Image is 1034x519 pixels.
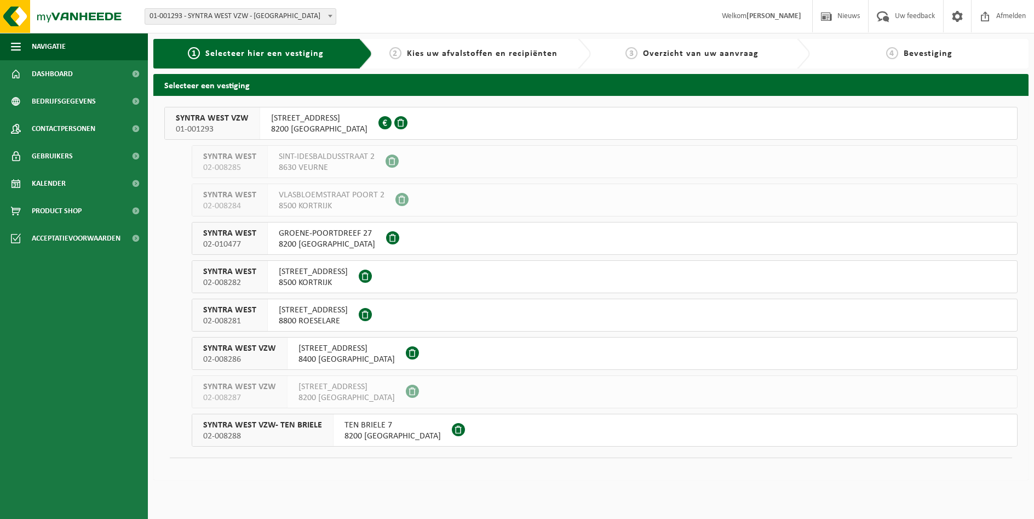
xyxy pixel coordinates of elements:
[203,239,256,250] span: 02-010477
[153,74,1029,95] h2: Selecteer een vestiging
[389,47,401,59] span: 2
[203,151,256,162] span: SYNTRA WEST
[32,142,73,170] span: Gebruikers
[279,190,384,201] span: VLASBLOEMSTRAAT POORT 2
[298,381,395,392] span: [STREET_ADDRESS]
[279,151,375,162] span: SINT-IDESBALDUSSTRAAT 2
[271,113,367,124] span: [STREET_ADDRESS]
[298,343,395,354] span: [STREET_ADDRESS]
[279,239,375,250] span: 8200 [GEOGRAPHIC_DATA]
[407,49,558,58] span: Kies uw afvalstoffen en recipiënten
[643,49,759,58] span: Overzicht van uw aanvraag
[188,47,200,59] span: 1
[203,277,256,288] span: 02-008282
[279,162,375,173] span: 8630 VEURNE
[203,190,256,201] span: SYNTRA WEST
[145,9,336,24] span: 01-001293 - SYNTRA WEST VZW - SINT-MICHIELS
[176,113,249,124] span: SYNTRA WEST VZW
[298,354,395,365] span: 8400 [GEOGRAPHIC_DATA]
[344,420,441,431] span: TEN BRIELE 7
[203,162,256,173] span: 02-008285
[203,354,276,365] span: 02-008286
[192,414,1018,447] button: SYNTRA WEST VZW- TEN BRIELE 02-008288 TEN BRIELE 78200 [GEOGRAPHIC_DATA]
[32,60,73,88] span: Dashboard
[298,392,395,403] span: 8200 [GEOGRAPHIC_DATA]
[32,170,66,197] span: Kalender
[32,115,95,142] span: Contactpersonen
[203,381,276,392] span: SYNTRA WEST VZW
[203,266,256,277] span: SYNTRA WEST
[32,88,96,115] span: Bedrijfsgegevens
[746,12,801,20] strong: [PERSON_NAME]
[203,305,256,316] span: SYNTRA WEST
[192,299,1018,332] button: SYNTRA WEST 02-008281 [STREET_ADDRESS]8800 ROESELARE
[205,49,324,58] span: Selecteer hier een vestiging
[203,228,256,239] span: SYNTRA WEST
[279,228,375,239] span: GROENE-POORTDREEF 27
[279,266,348,277] span: [STREET_ADDRESS]
[203,343,276,354] span: SYNTRA WEST VZW
[203,201,256,212] span: 02-008284
[203,431,322,442] span: 02-008288
[32,225,120,252] span: Acceptatievoorwaarden
[192,222,1018,255] button: SYNTRA WEST 02-010477 GROENE-POORTDREEF 278200 [GEOGRAPHIC_DATA]
[192,337,1018,370] button: SYNTRA WEST VZW 02-008286 [STREET_ADDRESS]8400 [GEOGRAPHIC_DATA]
[279,201,384,212] span: 8500 KORTRIJK
[32,33,66,60] span: Navigatie
[176,124,249,135] span: 01-001293
[344,431,441,442] span: 8200 [GEOGRAPHIC_DATA]
[32,197,82,225] span: Product Shop
[904,49,952,58] span: Bevestiging
[203,316,256,327] span: 02-008281
[164,107,1018,140] button: SYNTRA WEST VZW 01-001293 [STREET_ADDRESS]8200 [GEOGRAPHIC_DATA]
[279,305,348,316] span: [STREET_ADDRESS]
[279,316,348,327] span: 8800 ROESELARE
[203,420,322,431] span: SYNTRA WEST VZW- TEN BRIELE
[145,8,336,25] span: 01-001293 - SYNTRA WEST VZW - SINT-MICHIELS
[886,47,898,59] span: 4
[625,47,637,59] span: 3
[203,392,276,403] span: 02-008287
[279,277,348,288] span: 8500 KORTRIJK
[271,124,367,135] span: 8200 [GEOGRAPHIC_DATA]
[192,260,1018,293] button: SYNTRA WEST 02-008282 [STREET_ADDRESS]8500 KORTRIJK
